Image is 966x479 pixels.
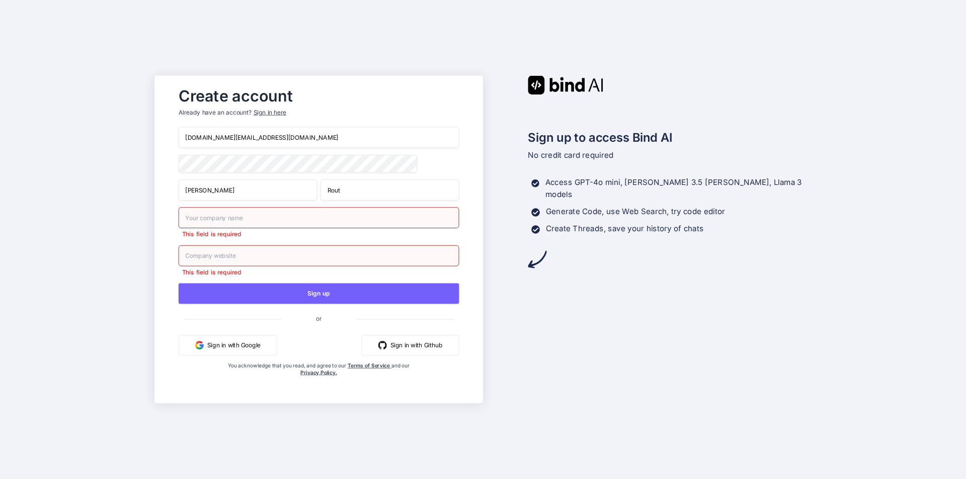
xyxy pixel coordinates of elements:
[362,335,459,355] button: Sign in with Github
[179,89,459,103] h2: Create account
[179,335,277,355] button: Sign in with Google
[528,149,812,161] p: No credit card required
[528,76,603,94] img: Bind AI logo
[179,268,459,276] p: This field is required
[179,230,459,238] p: This field is required
[179,283,459,304] button: Sign up
[179,207,459,228] input: Your company name
[179,245,459,266] input: Company website
[528,129,812,147] h2: Sign up to access Bind AI
[545,176,812,201] p: Access GPT-4o mini, [PERSON_NAME] 3.5 [PERSON_NAME], Llama 3 models
[225,362,413,397] div: You acknowledge that you read, and agree to our and our
[254,108,286,117] div: Sign in here
[378,341,387,349] img: github
[528,250,546,268] img: arrow
[348,362,391,369] a: Terms of Service
[320,179,459,201] input: Last Name
[179,108,459,117] p: Already have an account?
[546,206,725,218] p: Generate Code, use Web Search, try code editor
[195,341,204,349] img: google
[546,223,704,235] p: Create Threads, save your history of chats
[282,308,356,329] span: or
[300,369,337,375] a: Privacy Policy.
[179,127,459,148] input: Email
[179,179,317,201] input: First Name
